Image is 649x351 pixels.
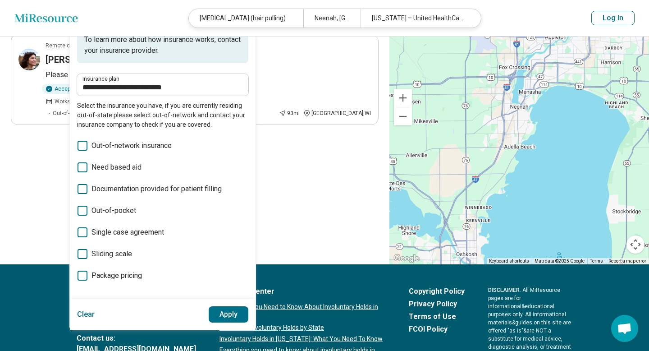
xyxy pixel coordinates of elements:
button: Zoom in [394,89,412,107]
a: Privacy Policy [409,299,465,309]
span: Works Mon, Tue, Wed, Thu [55,97,119,106]
p: To learn more about how insurance works, contact your insurance provider. [84,34,241,56]
a: Copyright Policy [409,286,465,297]
span: Package pricing [91,270,142,281]
a: FCOI Policy [409,324,465,335]
div: [MEDICAL_DATA] (hair pulling) [189,9,303,28]
span: Out-of-network insurance [91,140,172,151]
p: Remote or In-person [46,42,96,50]
p: Select the insurance you have, if you are currently residing out-of-state please select out-of-ne... [77,101,248,129]
span: Single case agreement [91,227,164,238]
span: Map data ©2025 Google [535,259,585,263]
button: Log In [591,11,635,25]
a: Learning center [219,286,385,297]
img: Google [392,253,421,264]
span: Need based aid [91,162,142,173]
div: 93 mi [279,109,300,117]
a: Terms of Use [409,311,465,322]
div: [US_STATE] – United HealthCare [361,9,475,28]
button: Clear [77,306,95,323]
button: Apply [209,306,249,323]
span: DISCLAIMER [488,287,520,293]
span: Documentation provided for patient filling [91,184,222,194]
div: Accepting clients [42,84,104,94]
a: Terms (opens in new tab) [590,259,603,263]
a: A Guide to Involuntary Holds by State [219,323,385,333]
a: Open this area in Google Maps (opens a new window) [392,253,421,264]
span: Out-of-pocket [53,109,86,117]
p: Please refer to my website at [DOMAIN_NAME] [46,69,371,80]
div: Neenah, [GEOGRAPHIC_DATA] [303,9,361,28]
h3: [PERSON_NAME] [46,53,116,66]
a: Everything You Need to Know About Involuntary Holds in [US_STATE] [219,302,385,321]
div: Open chat [611,315,638,342]
span: Sliding scale [91,249,132,259]
button: Zoom out [394,107,412,125]
a: Involuntary Holds in [US_STATE]: What You Need To Know [219,334,385,344]
button: Keyboard shortcuts [489,258,529,264]
a: Report a map error [608,259,646,263]
label: Insurance plan [82,76,243,82]
span: Contact us: [77,333,196,344]
div: [GEOGRAPHIC_DATA] , WI [303,109,371,117]
span: Out-of-pocket [91,205,136,216]
button: Map camera controls [626,236,644,254]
